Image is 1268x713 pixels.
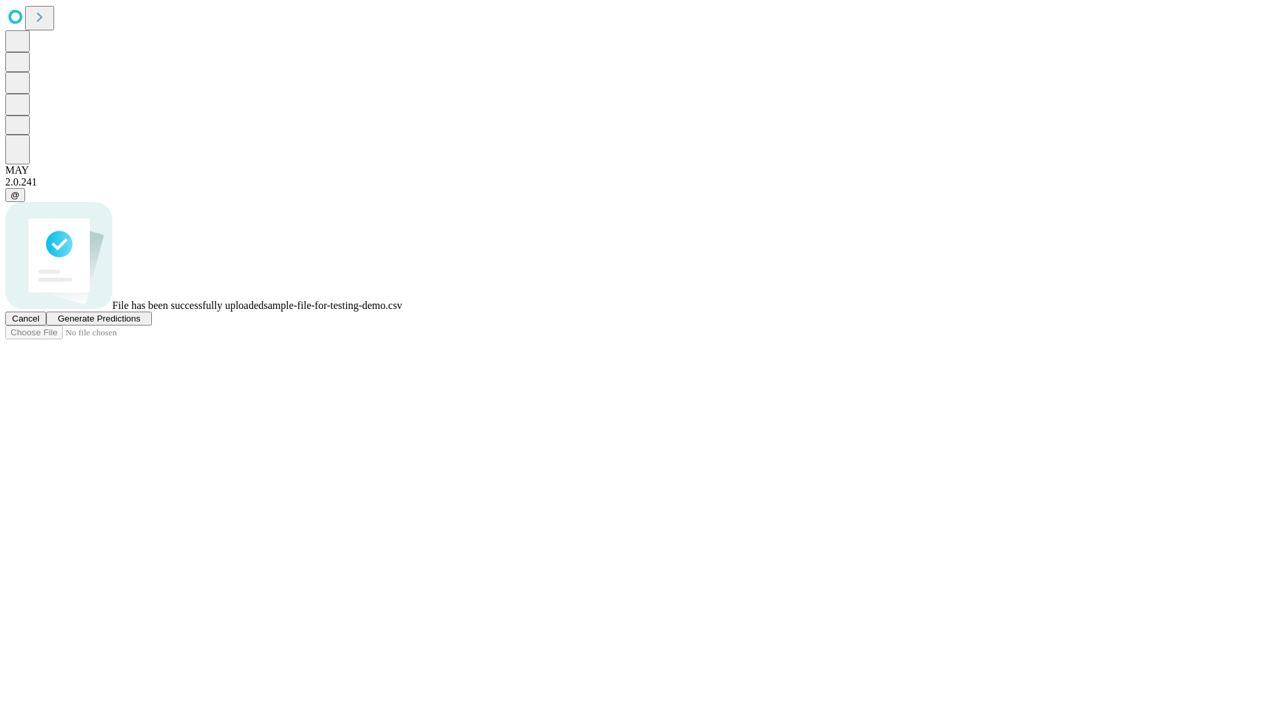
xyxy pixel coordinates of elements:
span: sample-file-for-testing-demo.csv [264,300,402,311]
span: File has been successfully uploaded [112,300,264,311]
div: 2.0.241 [5,176,1263,188]
span: @ [11,190,20,200]
span: Generate Predictions [57,314,140,323]
button: Cancel [5,312,46,325]
div: MAY [5,164,1263,176]
button: Generate Predictions [46,312,152,325]
span: Cancel [12,314,40,323]
button: @ [5,188,25,202]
